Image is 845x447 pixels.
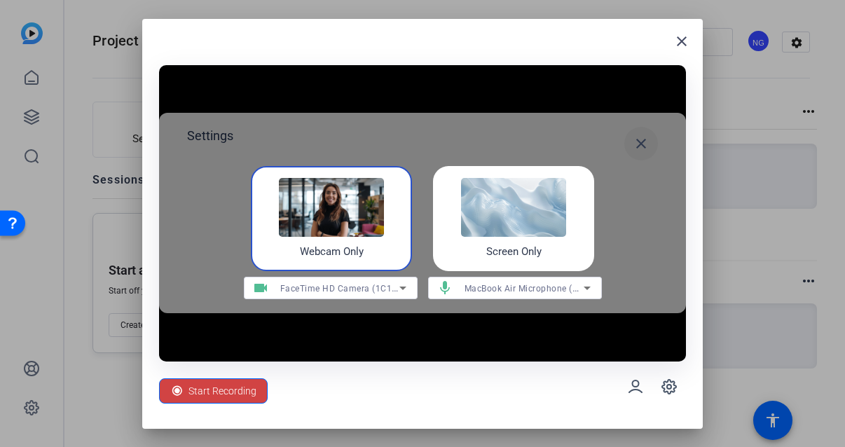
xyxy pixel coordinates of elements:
[280,282,425,294] span: FaceTime HD Camera (1C1C:B782)
[633,135,650,152] mat-icon: close
[187,127,233,160] h2: Settings
[300,244,364,260] h4: Webcam Only
[465,282,605,294] span: MacBook Air Microphone (Built-in)
[188,378,256,404] span: Start Recording
[279,178,384,237] img: self-record-webcam.png
[428,280,462,296] mat-icon: mic
[159,378,268,404] button: Start Recording
[461,178,566,237] img: self-record-screen.png
[673,33,690,50] mat-icon: close
[244,280,277,296] mat-icon: videocam
[486,244,542,260] h4: Screen Only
